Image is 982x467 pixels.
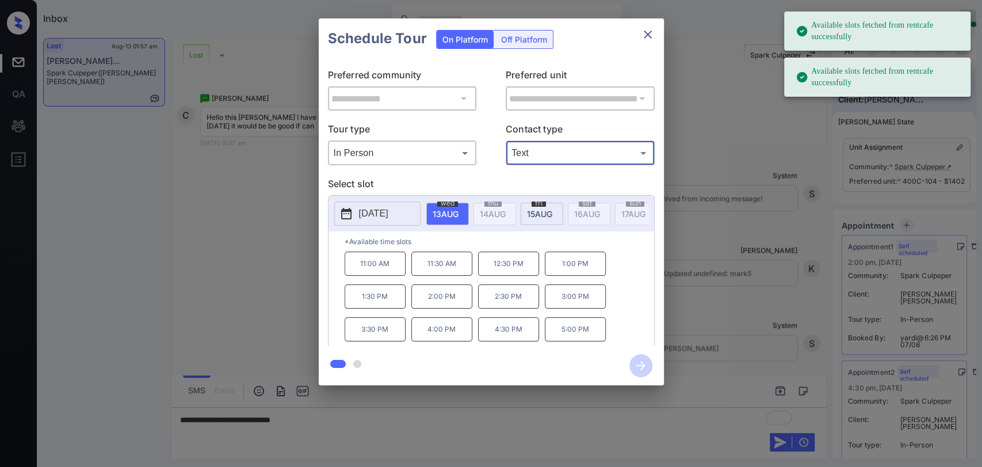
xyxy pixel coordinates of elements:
div: date-select [426,203,469,225]
div: In Person [331,143,474,162]
span: wed [437,200,458,207]
p: 4:00 PM [411,317,472,341]
p: 2:00 PM [411,284,472,309]
div: On Platform [437,31,494,48]
p: 11:00 AM [345,252,406,276]
p: 1:00 PM [545,252,606,276]
h2: Schedule Tour [319,18,436,59]
p: [DATE] [359,207,388,221]
p: 1:30 PM [345,284,406,309]
p: 4:30 PM [478,317,539,341]
span: 15 AUG [527,209,552,219]
p: 2:30 PM [478,284,539,309]
p: 11:30 AM [411,252,472,276]
span: 13 AUG [433,209,458,219]
p: Select slot [328,177,655,195]
p: Tour type [328,122,477,141]
p: Preferred unit [506,68,655,86]
div: Off Platform [495,31,553,48]
button: [DATE] [334,202,421,226]
p: *Available time slots [345,231,654,252]
p: Preferred community [328,68,477,86]
p: 5:00 PM [545,317,606,341]
p: Contact type [506,122,655,141]
div: Available slots fetched from rentcafe successfully [796,61,961,93]
div: date-select [521,203,563,225]
p: 12:30 PM [478,252,539,276]
p: 3:00 PM [545,284,606,309]
span: fri [532,200,546,207]
div: Text [509,143,652,162]
p: 3:30 PM [345,317,406,341]
div: Available slots fetched from rentcafe successfully [796,15,961,47]
button: close [636,23,659,46]
button: btn-next [622,351,659,381]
